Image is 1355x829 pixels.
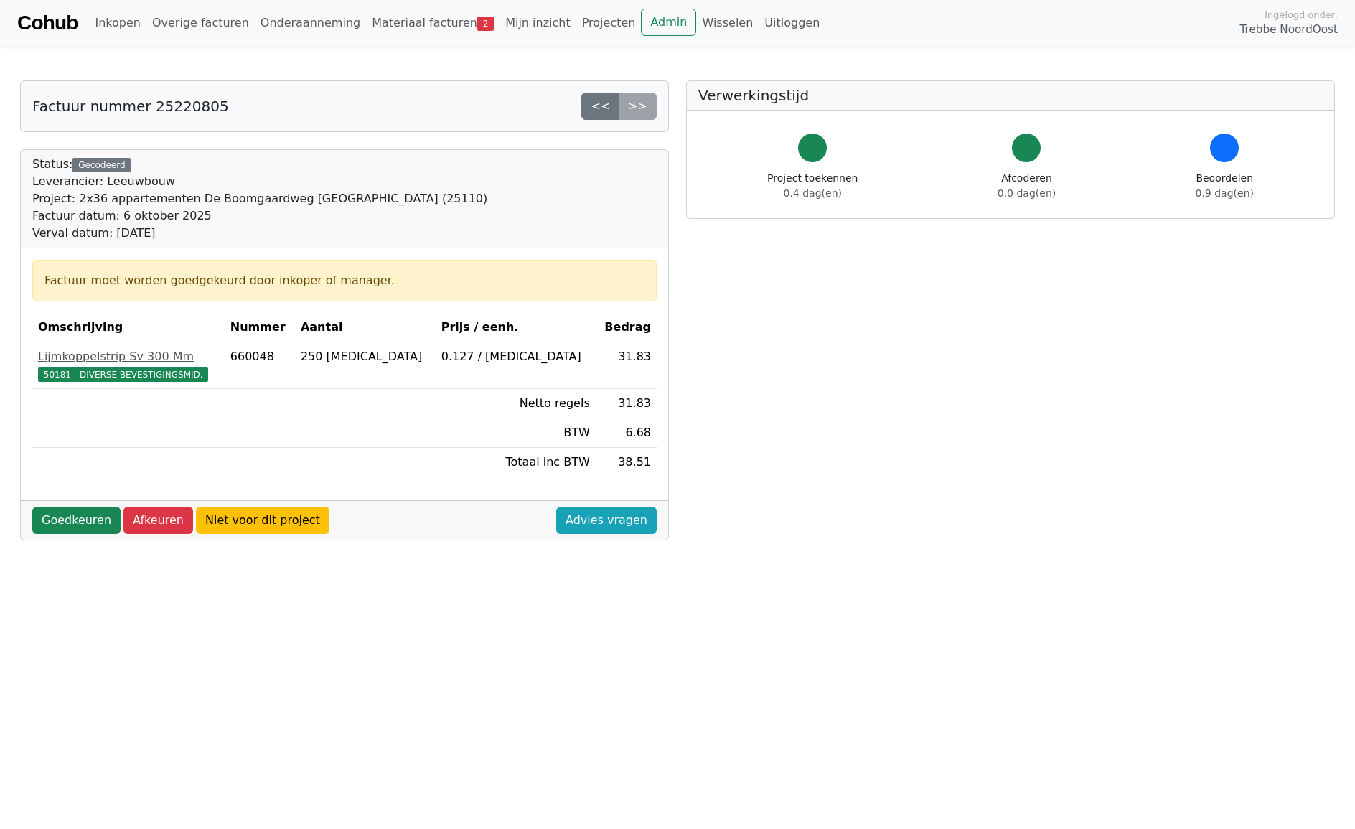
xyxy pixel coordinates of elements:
td: Netto regels [436,389,596,418]
div: Leverancier: Leeuwbouw [32,173,487,190]
a: Projecten [576,9,642,37]
td: 38.51 [596,448,657,477]
td: Totaal inc BTW [436,448,596,477]
span: 0.9 dag(en) [1196,187,1254,199]
td: 660048 [225,342,295,389]
td: 6.68 [596,418,657,448]
a: << [581,93,619,120]
td: 31.83 [596,389,657,418]
span: 50181 - DIVERSE BEVESTIGINGSMID. [38,367,208,382]
a: Afkeuren [123,507,193,534]
div: Status: [32,156,487,242]
h5: Factuur nummer 25220805 [32,98,229,115]
span: 0.4 dag(en) [784,187,842,199]
th: Omschrijving [32,313,225,342]
div: Factuur moet worden goedgekeurd door inkoper of manager. [44,272,644,289]
div: Lijmkoppelstrip Sv 300 Mm [38,348,219,365]
a: Onderaanneming [255,9,366,37]
a: Niet voor dit project [196,507,329,534]
div: 0.127 / [MEDICAL_DATA] [441,348,590,365]
th: Aantal [295,313,436,342]
h5: Verwerkingstijd [698,87,1323,104]
div: Afcoderen [998,171,1056,201]
th: Prijs / eenh. [436,313,596,342]
a: Goedkeuren [32,507,121,534]
span: Ingelogd onder: [1265,8,1338,22]
a: Lijmkoppelstrip Sv 300 Mm50181 - DIVERSE BEVESTIGINGSMID. [38,348,219,383]
div: Verval datum: [DATE] [32,225,487,242]
a: Inkopen [89,9,146,37]
th: Nummer [225,313,295,342]
div: Project toekennen [767,171,858,201]
div: 250 [MEDICAL_DATA] [301,348,430,365]
span: 0.0 dag(en) [998,187,1056,199]
div: Beoordelen [1196,171,1254,201]
a: Overige facturen [146,9,255,37]
a: Materiaal facturen2 [366,9,500,37]
div: Factuur datum: 6 oktober 2025 [32,207,487,225]
th: Bedrag [596,313,657,342]
div: Gecodeerd [72,158,131,172]
a: Admin [641,9,696,36]
div: Project: 2x36 appartementen De Boomgaardweg [GEOGRAPHIC_DATA] (25110) [32,190,487,207]
td: 31.83 [596,342,657,389]
td: BTW [436,418,596,448]
span: Trebbe NoordOost [1240,22,1338,38]
a: Cohub [17,6,78,40]
span: 2 [477,17,494,31]
a: Wisselen [696,9,759,37]
a: Uitloggen [759,9,825,37]
a: Advies vragen [556,507,657,534]
a: Mijn inzicht [500,9,576,37]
